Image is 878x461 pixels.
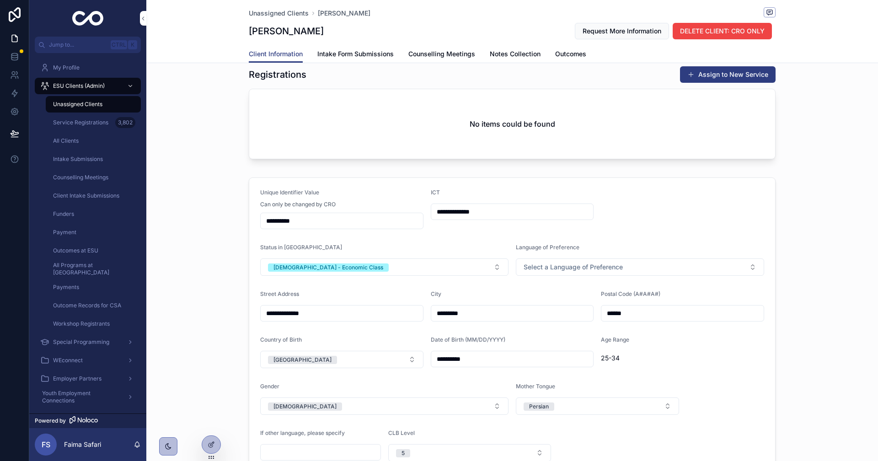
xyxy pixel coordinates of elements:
[72,11,104,26] img: App logo
[46,316,141,332] a: Workshop Registrants
[555,49,586,59] span: Outcomes
[53,357,83,364] span: WEconnect
[516,244,579,251] span: Language of Preference
[35,352,141,369] a: WEconnect
[408,46,475,64] a: Counselling Meetings
[53,155,103,163] span: Intake Submissions
[46,133,141,149] a: All Clients
[249,68,306,81] h1: Registrations
[64,440,101,449] p: Faima Safari
[529,402,549,411] div: Persian
[249,49,303,59] span: Client Information
[29,413,146,428] a: Powered by
[53,174,108,181] span: Counselling Meetings
[129,41,136,48] span: K
[53,320,110,327] span: Workshop Registrants
[46,114,141,131] a: Service Registrations3,802
[29,53,146,413] div: scrollable content
[388,429,415,436] span: CLB Level
[273,356,332,364] div: [GEOGRAPHIC_DATA]
[35,417,66,424] span: Powered by
[260,258,509,276] button: Select Button
[260,201,336,208] span: Can only be changed by CRO
[53,302,121,309] span: Outcome Records for CSA
[46,96,141,113] a: Unassigned Clients
[53,192,119,199] span: Client Intake Submissions
[35,78,141,94] a: ESU Clients (Admin)
[575,23,669,39] button: Request More Information
[260,290,299,297] span: Street Address
[115,117,135,128] div: 3,802
[317,46,394,64] a: Intake Form Submissions
[249,9,309,18] a: Unassigned Clients
[53,284,79,291] span: Payments
[260,336,302,343] span: Country of Birth
[35,334,141,350] a: Special Programming
[673,23,772,39] button: DELETE CLIENT: CRO ONLY
[490,46,541,64] a: Notes Collection
[249,25,324,38] h1: [PERSON_NAME]
[42,390,120,404] span: Youth Employment Connections
[249,46,303,63] a: Client Information
[601,336,629,343] span: Age Range
[53,119,108,126] span: Service Registrations
[46,261,141,277] a: All Programs at [GEOGRAPHIC_DATA]
[53,64,80,71] span: My Profile
[53,262,132,276] span: All Programs at [GEOGRAPHIC_DATA]
[260,244,342,251] span: Status in [GEOGRAPHIC_DATA]
[490,49,541,59] span: Notes Collection
[53,338,109,346] span: Special Programming
[46,206,141,222] a: Funders
[35,37,141,53] button: Jump to...CtrlK
[317,49,394,59] span: Intake Form Submissions
[318,9,370,18] a: [PERSON_NAME]
[431,290,441,297] span: City
[260,383,279,390] span: Gender
[53,210,74,218] span: Funders
[680,66,776,83] button: Assign to New Service
[35,370,141,387] a: Employer Partners
[516,258,764,276] button: Select Button
[402,449,405,457] div: 5
[680,27,765,36] span: DELETE CLIENT: CRO ONLY
[516,397,679,415] button: Select Button
[431,336,505,343] span: Date of Birth (MM/DD/YYYY)
[273,263,383,272] div: [DEMOGRAPHIC_DATA] - Economic Class
[583,27,661,36] span: Request More Information
[53,229,76,236] span: Payment
[35,59,141,76] a: My Profile
[53,101,102,108] span: Unassigned Clients
[53,247,98,254] span: Outcomes at ESU
[46,279,141,295] a: Payments
[42,439,50,450] span: FS
[35,389,141,405] a: Youth Employment Connections
[260,189,319,196] span: Unique Identifier Value
[470,118,555,129] h2: No items could be found
[111,40,127,49] span: Ctrl
[46,297,141,314] a: Outcome Records for CSA
[46,242,141,259] a: Outcomes at ESU
[46,224,141,241] a: Payment
[53,82,105,90] span: ESU Clients (Admin)
[260,429,345,436] span: If other language, please specify
[49,41,107,48] span: Jump to...
[601,354,764,363] span: 25-34
[53,137,79,145] span: All Clients
[260,351,423,368] button: Select Button
[555,46,586,64] a: Outcomes
[431,189,440,196] span: ICT
[46,188,141,204] a: Client Intake Submissions
[524,263,623,272] span: Select a Language of Preference
[408,49,475,59] span: Counselling Meetings
[53,375,102,382] span: Employer Partners
[260,397,509,415] button: Select Button
[46,151,141,167] a: Intake Submissions
[46,169,141,186] a: Counselling Meetings
[273,402,337,411] div: [DEMOGRAPHIC_DATA]
[601,290,660,297] span: Postal Code (A#A#A#)
[516,383,555,390] span: Mother Tongue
